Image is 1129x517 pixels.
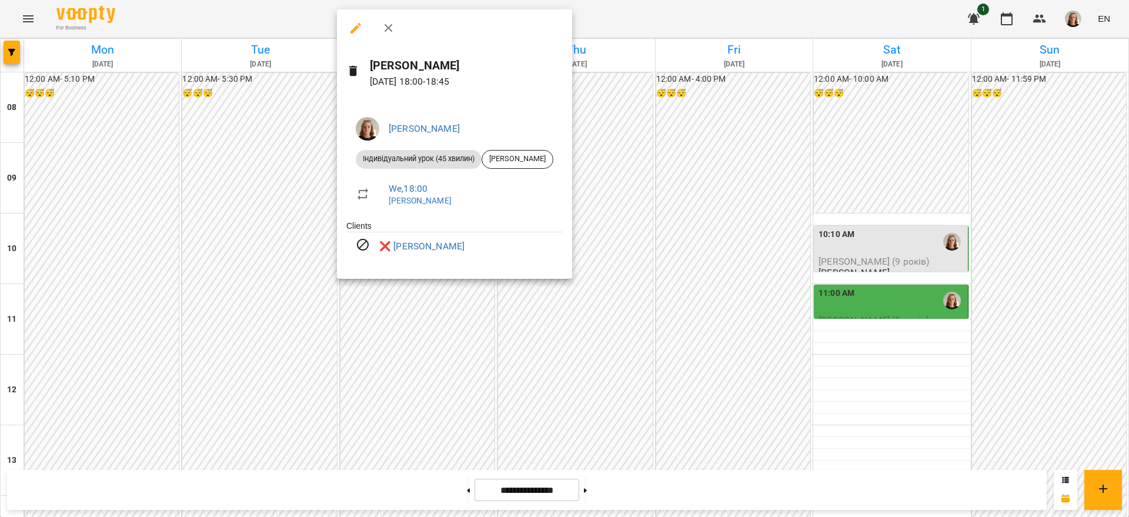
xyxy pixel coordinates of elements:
img: e463ab4db9d2a11d631212325630ef6a.jpeg [356,117,379,141]
a: [PERSON_NAME] [389,196,452,205]
div: [PERSON_NAME] [482,150,553,169]
a: ❌ [PERSON_NAME] [379,239,465,254]
ul: Clients [346,220,563,265]
svg: Visit canceled [356,238,370,252]
h6: [PERSON_NAME] [370,56,563,75]
a: [PERSON_NAME] [389,123,460,134]
span: Індивідуальний урок (45 хвилин) [356,154,482,164]
p: [DATE] 18:00 - 18:45 [370,75,563,89]
a: We , 18:00 [389,183,427,194]
span: [PERSON_NAME] [482,154,553,164]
